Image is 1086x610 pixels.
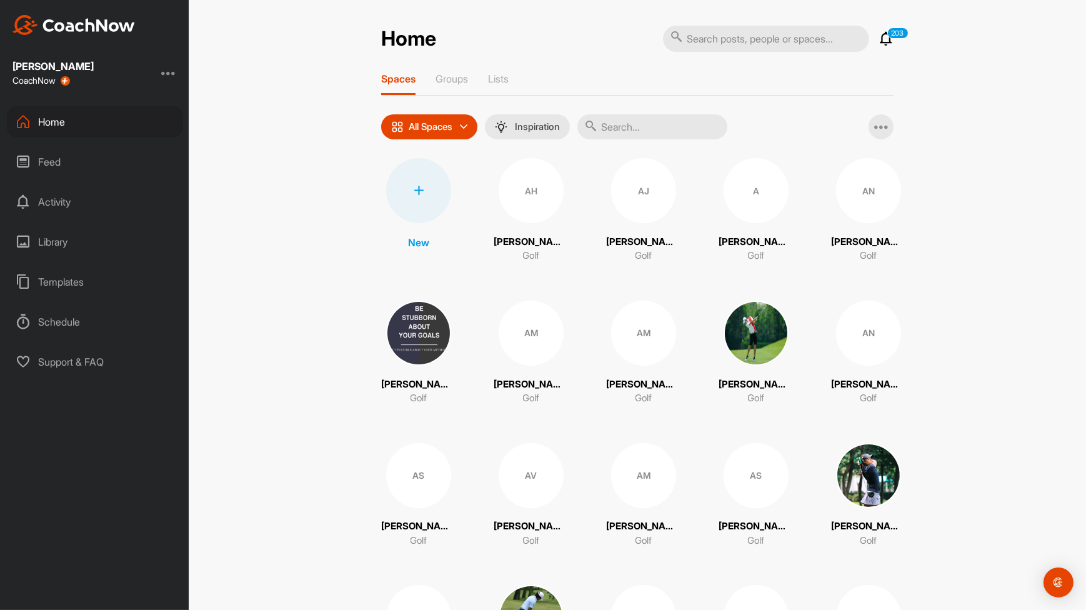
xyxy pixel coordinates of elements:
p: [PERSON_NAME] [719,235,794,249]
div: A [724,158,789,223]
div: AN [836,301,901,366]
div: AM [611,443,676,508]
div: AN [836,158,901,223]
div: AM [611,301,676,366]
p: [PERSON_NAME] [381,519,456,534]
img: square_24dad1c434f4a172d8ab5a610cdd150f.jpg [724,301,789,366]
div: Open Intercom Messenger [1044,567,1074,597]
p: Golf [748,534,765,548]
h2: Home [381,27,436,51]
p: Lists [488,72,509,85]
div: Library [7,226,183,257]
p: [PERSON_NAME] [719,519,794,534]
a: AV[PERSON_NAME]Golf [494,443,569,548]
p: All Spaces [409,122,452,132]
div: AS [386,443,451,508]
p: Golf [411,391,427,406]
a: AN[PERSON_NAME]Golf [831,158,906,263]
div: Feed [7,146,183,177]
p: Golf [635,534,652,548]
p: 203 [887,27,909,39]
img: square_03f75beab11b7d1fc70b6e773ab571e2.jpg [836,443,901,508]
a: [PERSON_NAME]Golf [831,443,906,548]
div: AJ [611,158,676,223]
div: Templates [7,266,183,297]
input: Search posts, people or spaces... [663,26,869,52]
p: [PERSON_NAME] [494,519,569,534]
p: [PERSON_NAME] [494,377,569,392]
div: AS [724,443,789,508]
div: AM [499,301,564,366]
p: [PERSON_NAME] [719,377,794,392]
input: Search... [577,114,727,139]
p: Golf [411,534,427,548]
p: Golf [635,249,652,263]
img: CoachNow [12,15,135,35]
a: [PERSON_NAME]Golf [381,301,456,406]
a: AS[PERSON_NAME]Golf [381,443,456,548]
p: Inspiration [515,122,560,132]
img: icon [391,121,404,133]
div: AH [499,158,564,223]
div: Home [7,106,183,137]
div: [PERSON_NAME] [12,61,94,71]
p: [PERSON_NAME] [831,235,906,249]
p: Golf [635,391,652,406]
div: Schedule [7,306,183,337]
img: menuIcon [495,121,507,133]
a: AS[PERSON_NAME]Golf [719,443,794,548]
a: AN[PERSON_NAME]Golf [831,301,906,406]
div: AV [499,443,564,508]
p: Golf [523,249,540,263]
a: AH[PERSON_NAME]Golf [494,158,569,263]
p: Golf [860,249,877,263]
img: square_90ca70d9d62dd92e3c638db67d6e86f8.jpg [386,301,451,366]
p: Groups [436,72,468,85]
a: AM[PERSON_NAME]Golf [494,301,569,406]
div: Activity [7,186,183,217]
p: Golf [748,391,765,406]
p: [PERSON_NAME] [831,519,906,534]
p: [PERSON_NAME] [494,235,569,249]
p: [PERSON_NAME] [381,377,456,392]
p: Golf [860,391,877,406]
p: Spaces [381,72,416,85]
a: [PERSON_NAME]Golf [719,301,794,406]
div: CoachNow [12,76,70,86]
a: AM[PERSON_NAME]Golf [606,443,681,548]
p: Golf [523,534,540,548]
p: [PERSON_NAME] [606,519,681,534]
p: [PERSON_NAME] [606,235,681,249]
p: Golf [748,249,765,263]
p: [PERSON_NAME] [606,377,681,392]
p: New [408,235,429,250]
p: Golf [860,534,877,548]
p: [PERSON_NAME] [831,377,906,392]
a: A[PERSON_NAME]Golf [719,158,794,263]
a: AJ[PERSON_NAME]Golf [606,158,681,263]
div: Support & FAQ [7,346,183,377]
a: AM[PERSON_NAME]Golf [606,301,681,406]
p: Golf [523,391,540,406]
